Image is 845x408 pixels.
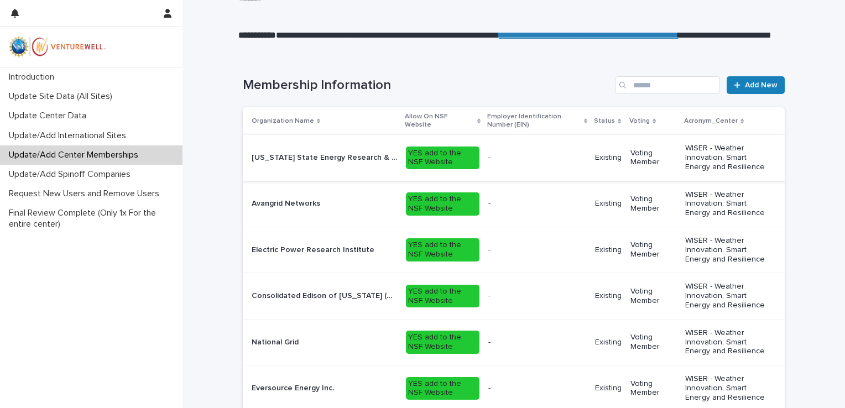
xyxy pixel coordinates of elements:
[252,289,399,301] p: Consolidated Edison of New York (ConEd) Inc.
[488,381,493,393] p: -
[406,147,479,170] div: YES add to the NSF Website
[685,374,767,402] p: WISER - Weather Innovation, Smart Energy and Resilience
[4,72,63,82] p: Introduction
[630,240,676,259] p: Voting Member
[685,190,767,218] p: WISER - Weather Innovation, Smart Energy and Resilience
[252,243,377,255] p: Electric Power Research Institute
[406,192,479,216] div: YES add to the NSF Website
[488,243,493,255] p: -
[727,76,785,94] a: Add New
[595,153,622,163] p: Existing
[252,197,322,208] p: Avangrid Networks
[595,245,622,255] p: Existing
[406,238,479,261] div: YES add to the NSF Website
[488,197,493,208] p: -
[595,338,622,347] p: Existing
[685,328,767,356] p: WISER - Weather Innovation, Smart Energy and Resilience
[487,111,581,131] p: Employer Identification Number (EIN)
[406,331,479,354] div: YES add to the NSF Website
[595,384,622,393] p: Existing
[4,150,147,160] p: Update/Add Center Memberships
[252,336,301,347] p: National Grid
[630,149,676,168] p: Voting Member
[684,115,738,127] p: Acronym_Center
[630,333,676,352] p: Voting Member
[4,130,135,141] p: Update/Add International Sites
[4,189,168,199] p: Request New Users and Remove Users
[615,76,720,94] input: Search
[745,81,778,89] span: Add New
[4,208,182,229] p: Final Review Complete (Only 1x For the entire center)
[405,111,474,131] p: Allow On NSF Website
[252,115,314,127] p: Organization Name
[488,336,493,347] p: -
[685,236,767,264] p: WISER - Weather Innovation, Smart Energy and Resilience
[488,151,493,163] p: -
[243,227,785,273] tr: Electric Power Research InstituteElectric Power Research Institute YES add to the NSF Website-- E...
[630,195,676,213] p: Voting Member
[685,144,767,171] p: WISER - Weather Innovation, Smart Energy and Resilience
[594,115,615,127] p: Status
[4,91,121,102] p: Update Site Data (All Sites)
[630,287,676,306] p: Voting Member
[243,135,785,181] tr: [US_STATE] State Energy Research & Development Authority[US_STATE] State Energy Research & Develo...
[595,199,622,208] p: Existing
[595,291,622,301] p: Existing
[630,379,676,398] p: Voting Member
[243,181,785,227] tr: Avangrid NetworksAvangrid Networks YES add to the NSF Website-- ExistingVoting MemberWISER - Weat...
[406,285,479,308] div: YES add to the NSF Website
[4,111,95,121] p: Update Center Data
[243,77,611,93] h1: Membership Information
[406,377,479,400] div: YES add to the NSF Website
[252,151,399,163] p: New York State Energy Research & Development Authority
[685,282,767,310] p: WISER - Weather Innovation, Smart Energy and Resilience
[4,169,139,180] p: Update/Add Spinoff Companies
[243,273,785,319] tr: Consolidated Edison of [US_STATE] (ConEd) Inc.Consolidated Edison of [US_STATE] (ConEd) Inc. YES ...
[9,36,106,58] img: mWhVGmOKROS2pZaMU8FQ
[243,319,785,365] tr: National GridNational Grid YES add to the NSF Website-- ExistingVoting MemberWISER - Weather Inno...
[252,381,336,393] p: Eversource Energy Inc.
[629,115,650,127] p: Voting
[488,289,493,301] p: -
